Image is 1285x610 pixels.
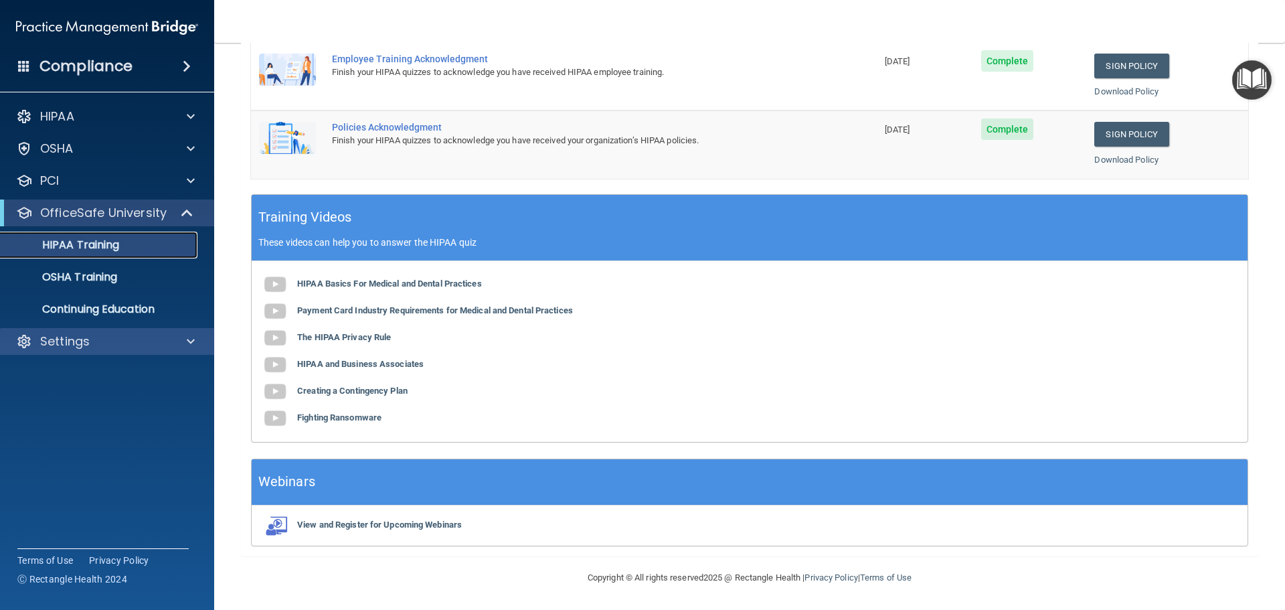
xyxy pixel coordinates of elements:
[16,14,198,41] img: PMB logo
[297,279,482,289] b: HIPAA Basics For Medical and Dental Practices
[1094,122,1169,147] a: Sign Policy
[16,108,195,125] a: HIPAA
[332,122,810,133] div: Policies Acknowledgment
[17,573,127,586] span: Ⓒ Rectangle Health 2024
[262,405,288,432] img: gray_youtube_icon.38fcd6cc.png
[89,554,149,567] a: Privacy Policy
[885,56,910,66] span: [DATE]
[16,173,195,189] a: PCI
[297,359,424,369] b: HIPAA and Business Associates
[17,554,73,567] a: Terms of Use
[1232,60,1272,100] button: Open Resource Center
[9,303,191,316] p: Continuing Education
[1053,515,1269,568] iframe: Drift Widget Chat Controller
[332,64,810,80] div: Finish your HIPAA quizzes to acknowledge you have received HIPAA employee training.
[9,271,117,284] p: OSHA Training
[40,205,167,221] p: OfficeSafe University
[981,50,1034,72] span: Complete
[258,470,315,493] h5: Webinars
[297,332,391,342] b: The HIPAA Privacy Rule
[262,325,288,352] img: gray_youtube_icon.38fcd6cc.png
[505,556,994,599] div: Copyright © All rights reserved 2025 @ Rectangle Health | |
[332,133,810,149] div: Finish your HIPAA quizzes to acknowledge you have received your organization’s HIPAA policies.
[1094,54,1169,78] a: Sign Policy
[262,516,288,536] img: webinarIcon.c7ebbf15.png
[262,352,288,378] img: gray_youtube_icon.38fcd6cc.png
[262,378,288,405] img: gray_youtube_icon.38fcd6cc.png
[297,386,408,396] b: Creating a Contingency Plan
[16,205,194,221] a: OfficeSafe University
[39,57,133,76] h4: Compliance
[297,520,462,530] b: View and Register for Upcoming Webinars
[885,125,910,135] span: [DATE]
[297,412,381,423] b: Fighting Ransomware
[860,573,912,583] a: Terms of Use
[332,54,810,64] div: Employee Training Acknowledgment
[1094,86,1159,96] a: Download Policy
[40,108,74,125] p: HIPAA
[9,238,119,252] p: HIPAA Training
[981,119,1034,140] span: Complete
[258,237,1241,248] p: These videos can help you to answer the HIPAA quiz
[262,271,288,298] img: gray_youtube_icon.38fcd6cc.png
[40,141,74,157] p: OSHA
[16,333,195,350] a: Settings
[40,333,90,350] p: Settings
[40,173,59,189] p: PCI
[262,298,288,325] img: gray_youtube_icon.38fcd6cc.png
[297,305,573,315] b: Payment Card Industry Requirements for Medical and Dental Practices
[1094,155,1159,165] a: Download Policy
[804,573,857,583] a: Privacy Policy
[258,206,352,229] h5: Training Videos
[16,141,195,157] a: OSHA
